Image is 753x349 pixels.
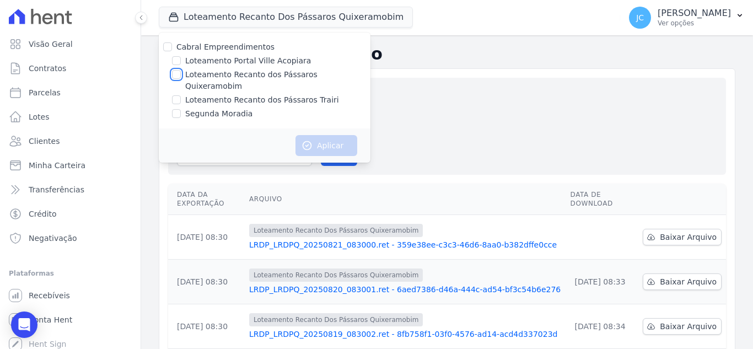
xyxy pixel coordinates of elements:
span: Baixar Arquivo [660,321,717,332]
a: Lotes [4,106,136,128]
button: Loteamento Recanto Dos Pássaros Quixeramobim [159,7,413,28]
span: Recebíveis [29,290,70,301]
td: [DATE] 08:33 [566,260,639,304]
td: [DATE] 08:30 [168,215,245,260]
span: Contratos [29,63,66,74]
a: Baixar Arquivo [643,229,722,245]
td: [DATE] 08:30 [168,260,245,304]
span: Clientes [29,136,60,147]
span: JC [636,14,644,22]
a: Parcelas [4,82,136,104]
th: Data da Exportação [168,184,245,215]
a: LRDP_LRDPQ_20250820_083001.ret - 6aed7386-d46a-444c-ad54-bf3c54b6e276 [249,284,562,295]
a: LRDP_LRDPQ_20250819_083002.ret - 8fb758f1-03f0-4576-ad14-acd4d337023d [249,329,562,340]
label: Loteamento Recanto dos Pássaros Quixeramobim [185,69,370,92]
a: Visão Geral [4,33,136,55]
div: Open Intercom Messenger [11,312,37,338]
label: Segunda Moradia [185,108,252,120]
p: Ver opções [658,19,731,28]
a: Crédito [4,203,136,225]
span: Lotes [29,111,50,122]
a: Minha Carteira [4,154,136,176]
td: [DATE] 08:34 [566,304,639,349]
a: Conta Hent [4,309,136,331]
span: Crédito [29,208,57,219]
span: Conta Hent [29,314,72,325]
h2: Exportações de Retorno [159,44,735,64]
th: Arquivo [245,184,566,215]
div: Plataformas [9,267,132,280]
a: Recebíveis [4,284,136,307]
span: Transferências [29,184,84,195]
span: Loteamento Recanto Dos Pássaros Quixeramobim [249,313,423,326]
p: [PERSON_NAME] [658,8,731,19]
th: Data de Download [566,184,639,215]
span: Visão Geral [29,39,73,50]
a: Clientes [4,130,136,152]
span: Negativação [29,233,77,244]
label: Loteamento Recanto dos Pássaros Trairi [185,94,339,106]
button: JC [PERSON_NAME] Ver opções [620,2,753,33]
a: Baixar Arquivo [643,318,722,335]
label: Cabral Empreendimentos [176,42,275,51]
span: Loteamento Recanto Dos Pássaros Quixeramobim [249,224,423,237]
a: Contratos [4,57,136,79]
span: Minha Carteira [29,160,85,171]
span: Baixar Arquivo [660,276,717,287]
a: Negativação [4,227,136,249]
a: LRDP_LRDPQ_20250821_083000.ret - 359e38ee-c3c3-46d6-8aa0-b382dffe0cce [249,239,562,250]
span: Baixar Arquivo [660,232,717,243]
td: [DATE] 08:30 [168,304,245,349]
a: Transferências [4,179,136,201]
label: Loteamento Portal Ville Acopiara [185,55,311,67]
span: Parcelas [29,87,61,98]
button: Aplicar [295,135,357,156]
span: Loteamento Recanto Dos Pássaros Quixeramobim [249,269,423,282]
a: Baixar Arquivo [643,273,722,290]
